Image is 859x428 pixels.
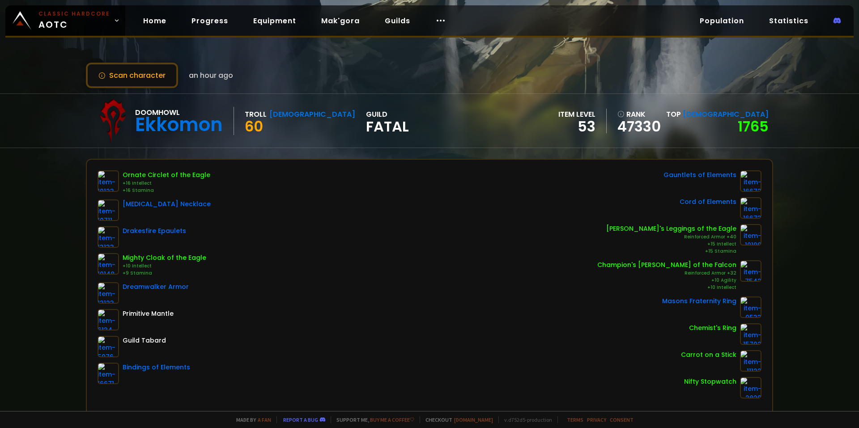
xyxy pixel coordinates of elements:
[38,10,110,18] small: Classic Hardcore
[366,120,409,133] span: Fatal
[370,416,414,423] a: Buy me a coffee
[740,170,761,192] img: item-16672
[366,109,409,133] div: guild
[498,416,552,423] span: v. d752d5 - production
[681,350,736,360] div: Carrot on a Stick
[378,12,417,30] a: Guilds
[558,120,595,133] div: 53
[5,5,125,36] a: Classic HardcoreAOTC
[98,226,119,248] img: item-13133
[135,118,223,131] div: Ekkomon
[98,336,119,357] img: item-5976
[86,63,178,88] button: Scan character
[597,277,736,284] div: +10 Agility
[123,226,186,236] div: Drakesfire Epaulets
[666,109,769,120] div: Top
[740,260,761,282] img: item-7542
[606,248,736,255] div: +15 Stamina
[663,170,736,180] div: Gauntlets of Elements
[597,260,736,270] div: Champion's [PERSON_NAME] of the Falcon
[123,199,211,209] div: [MEDICAL_DATA] Necklace
[98,199,119,221] img: item-10711
[740,197,761,219] img: item-16673
[283,416,318,423] a: Report a bug
[740,224,761,246] img: item-10199
[762,12,816,30] a: Statistics
[184,12,235,30] a: Progress
[98,282,119,304] img: item-13123
[231,416,271,423] span: Made by
[123,180,210,187] div: +16 Intellect
[454,416,493,423] a: [DOMAIN_NAME]
[123,363,190,372] div: Bindings of Elements
[123,263,206,270] div: +10 Intellect
[597,284,736,291] div: +10 Intellect
[597,270,736,277] div: Reinforced Armor +32
[606,224,736,233] div: [PERSON_NAME]'s Leggings of the Eagle
[610,416,634,423] a: Consent
[587,416,606,423] a: Privacy
[98,309,119,331] img: item-6134
[689,323,736,333] div: Chemist's Ring
[245,116,263,136] span: 60
[245,109,267,120] div: Troll
[683,109,769,119] span: [DEMOGRAPHIC_DATA]
[662,297,736,306] div: Masons Fraternity Ring
[617,109,661,120] div: rank
[246,12,303,30] a: Equipment
[680,197,736,207] div: Cord of Elements
[258,416,271,423] a: a fan
[740,350,761,372] img: item-11122
[136,12,174,30] a: Home
[98,363,119,384] img: item-16671
[98,253,119,275] img: item-10148
[269,109,355,120] div: [DEMOGRAPHIC_DATA]
[606,241,736,248] div: +15 Intellect
[740,297,761,318] img: item-9533
[123,270,206,277] div: +9 Stamina
[123,253,206,263] div: Mighty Cloak of the Eagle
[617,120,661,133] a: 47330
[420,416,493,423] span: Checkout
[123,309,174,318] div: Primitive Mantle
[314,12,367,30] a: Mak'gora
[331,416,414,423] span: Support me,
[558,109,595,120] div: item level
[98,170,119,192] img: item-10123
[740,377,761,398] img: item-2820
[189,70,233,81] span: an hour ago
[123,170,210,180] div: Ornate Circlet of the Eagle
[606,233,736,241] div: Reinforced Armor +40
[123,282,189,292] div: Dreamwalker Armor
[123,187,210,194] div: +16 Stamina
[684,377,736,386] div: Nifty Stopwatch
[567,416,583,423] a: Terms
[135,107,223,118] div: Doomhowl
[738,116,769,136] a: 1765
[740,323,761,345] img: item-15702
[123,336,166,345] div: Guild Tabard
[38,10,110,31] span: AOTC
[693,12,751,30] a: Population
